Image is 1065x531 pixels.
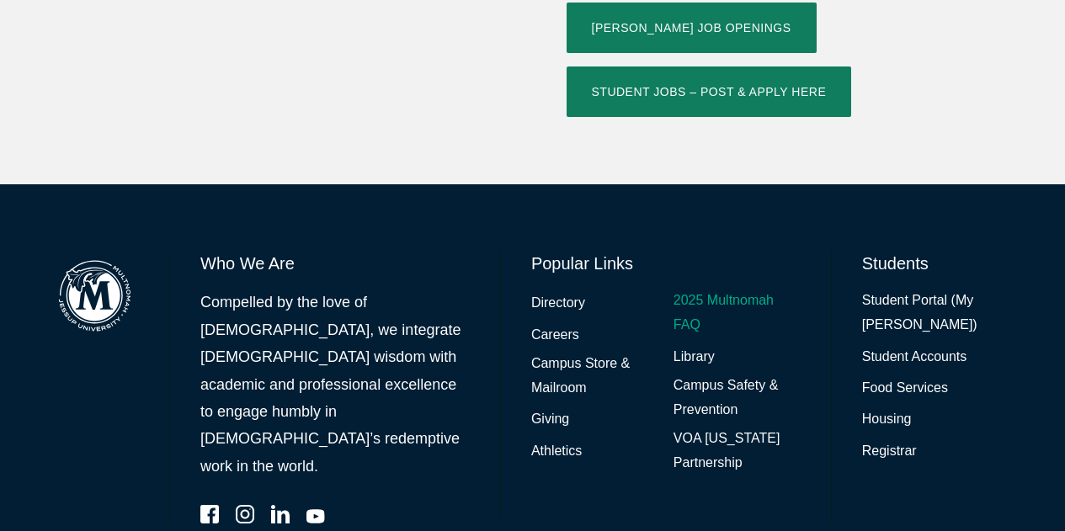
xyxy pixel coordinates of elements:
a: Facebook [200,505,219,523]
a: Giving [531,407,569,432]
a: Student Accounts [862,345,967,369]
img: Multnomah Campus of Jessup University logo [51,252,139,340]
a: Food Services [862,376,948,401]
a: LinkedIn [271,505,290,523]
a: Registrar [862,439,917,464]
h6: Students [862,252,1014,275]
a: 2025 Multnomah FAQ [674,289,801,337]
a: Student Portal (My [PERSON_NAME]) [862,289,1014,337]
p: Compelled by the love of [DEMOGRAPHIC_DATA], we integrate [DEMOGRAPHIC_DATA] wisdom with academic... [200,289,470,480]
a: Housing [862,407,912,432]
h6: Who We Are [200,252,470,275]
a: Athletics [531,439,582,464]
a: Careers [531,323,579,348]
a: Instagram [236,505,254,523]
a: Library [674,345,715,369]
a: Campus Safety & Prevention [674,374,801,422]
a: YouTube [306,505,325,523]
a: [PERSON_NAME] Job Openings [567,3,817,53]
h6: Popular Links [531,252,801,275]
a: Student Jobs – Post & Apply Here [567,66,852,117]
a: Campus Store & Mailroom [531,352,658,401]
a: VOA [US_STATE] Partnership [674,427,801,475]
a: Directory [531,291,585,316]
